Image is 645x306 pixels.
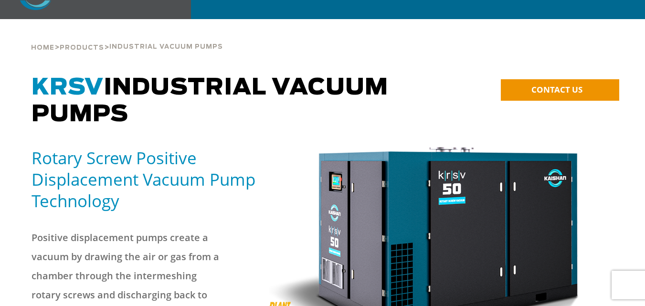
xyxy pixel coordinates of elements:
[531,84,582,95] span: CONTACT US
[60,45,104,51] span: Products
[31,43,54,52] a: Home
[32,76,104,99] span: KRSV
[109,44,223,50] span: Industrial Vacuum Pumps
[501,79,619,101] a: CONTACT US
[31,19,223,55] div: > >
[32,76,388,126] span: Industrial Vacuum Pumps
[31,45,54,51] span: Home
[32,147,257,211] h5: Rotary Screw Positive Displacement Vacuum Pump Technology
[60,43,104,52] a: Products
